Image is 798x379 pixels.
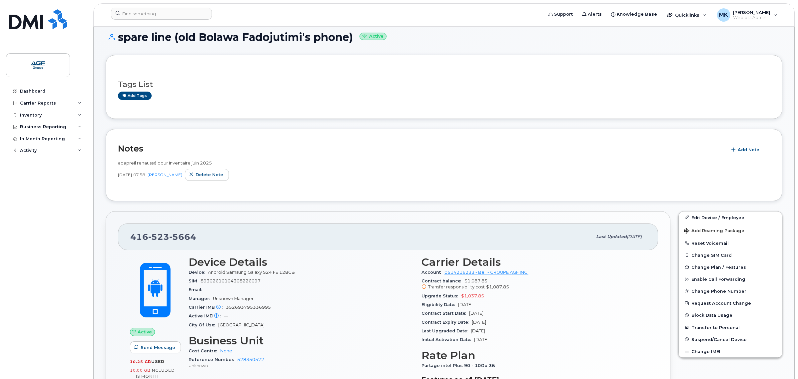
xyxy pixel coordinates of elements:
span: Active IMEI [189,313,224,318]
span: $1,037.85 [461,293,484,298]
small: Active [360,33,387,40]
span: Account [421,270,444,275]
button: Suspend/Cancel Device [679,333,782,345]
span: Add Roaming Package [684,228,744,234]
button: Transfer to Personal [679,321,782,333]
span: [DATE] [118,172,132,178]
a: Support [544,8,577,21]
span: 10.25 GB [130,359,151,364]
button: Send Message [130,341,181,353]
a: [PERSON_NAME] [148,172,182,177]
span: used [151,359,165,364]
div: Quicklinks [662,8,711,22]
span: Eligibility Date [421,302,458,307]
button: Enable Call Forwarding [679,273,782,285]
button: Request Account Change [679,297,782,309]
span: Unknown Manager [213,296,254,301]
span: Manager [189,296,213,301]
a: 0514216233 - Bell - GROUPE AGF INC. [444,270,528,275]
button: Reset Voicemail [679,237,782,249]
span: $1,087.85 [486,284,509,289]
span: [DATE] [472,320,486,325]
span: City Of Use [189,322,218,327]
button: Change IMEI [679,345,782,357]
span: Cost Centre [189,348,220,353]
span: Suspend/Cancel Device [691,337,747,342]
span: Enable Call Forwarding [691,277,745,282]
p: Unknown [189,363,413,368]
span: Carrier IMEI [189,305,226,310]
span: Device [189,270,208,275]
button: Change SIM Card [679,249,782,261]
span: Send Message [141,344,175,351]
span: [DATE] [627,234,642,239]
span: Last updated [596,234,627,239]
span: 352693795336995 [226,305,271,310]
a: None [220,348,232,353]
span: Alerts [588,11,602,18]
a: Alerts [577,8,606,21]
span: MK [719,11,728,19]
span: 89302610104308226097 [201,278,261,283]
a: 528350572 [237,357,264,362]
span: 416 [130,232,196,242]
span: Support [554,11,573,18]
span: — [205,287,209,292]
span: Knowledge Base [617,11,657,18]
a: Knowledge Base [606,8,662,21]
span: Transfer responsibility cost [428,284,485,289]
span: [DATE] [474,337,488,342]
h3: Device Details [189,256,413,268]
button: Delete note [185,169,229,181]
iframe: Messenger Launcher [769,350,793,374]
button: Change Plan / Features [679,261,782,273]
span: 10.00 GB [130,368,151,373]
span: Active [138,329,152,335]
span: Reference Number [189,357,237,362]
button: Add Roaming Package [679,223,782,237]
span: [DATE] [458,302,472,307]
input: Find something... [111,8,212,20]
span: 07:58 [133,172,145,178]
span: [DATE] [471,328,485,333]
h3: Business Unit [189,335,413,347]
span: Change Plan / Features [691,265,746,270]
a: Edit Device / Employee [679,211,782,223]
span: Wireless Admin [733,15,770,20]
h2: Notes [118,144,724,154]
button: Change Phone Number [679,285,782,297]
span: 523 [148,232,169,242]
span: Email [189,287,205,292]
a: Add tags [118,92,152,100]
span: — [224,313,228,318]
button: Block Data Usage [679,309,782,321]
span: included this month [130,368,175,379]
span: SIM [189,278,201,283]
h3: Carrier Details [421,256,646,268]
span: $1,087.85 [421,278,646,290]
div: Mehdi Kaid [712,8,782,22]
span: Contract Start Date [421,311,469,316]
span: Android Samsung Galaxy S24 FE 128GB [208,270,295,275]
span: Quicklinks [675,12,699,18]
span: 5664 [169,232,196,242]
span: Contract Expiry Date [421,320,472,325]
span: Add Note [738,147,759,153]
span: Last Upgraded Date [421,328,471,333]
span: [DATE] [469,311,483,316]
span: Partage intel Plus 90 - 10Go 36 [421,363,498,368]
button: Add Note [727,144,765,156]
span: apapreil rehaussé pour inventaire juin 2025 [118,160,212,166]
span: Upgrade Status [421,293,461,298]
span: [GEOGRAPHIC_DATA] [218,322,265,327]
span: Contract balance [421,278,464,283]
h3: Tags List [118,80,770,89]
span: [PERSON_NAME] [733,10,770,15]
h1: spare line (old Bolawa Fadojutimi's phone) [106,31,782,43]
h3: Rate Plan [421,349,646,361]
span: Initial Activation Date [421,337,474,342]
span: Delete note [196,172,223,178]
